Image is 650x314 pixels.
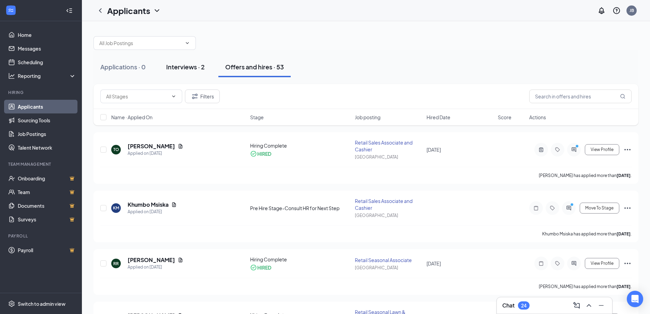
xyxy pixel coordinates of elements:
a: OnboardingCrown [18,172,76,185]
h1: Applicants [107,5,150,16]
svg: PrimaryDot [569,203,577,208]
div: Retail Seasonal Associate [355,257,422,263]
span: Move To Stage [585,206,613,210]
div: Hiring Complete [250,142,351,149]
button: View Profile [585,144,619,155]
span: View Profile [591,261,613,266]
p: [PERSON_NAME] has applied more than . [539,284,632,289]
span: [DATE] [427,260,441,267]
a: SurveysCrown [18,213,76,226]
svg: Analysis [8,72,15,79]
button: ChevronUp [583,300,594,311]
span: Name · Applied On [111,114,153,121]
a: DocumentsCrown [18,199,76,213]
svg: Settings [8,300,15,307]
svg: Note [532,205,540,211]
button: ComposeMessage [571,300,582,311]
div: TO [113,147,119,152]
button: View Profile [585,258,619,269]
div: Open Intercom Messenger [627,291,643,307]
p: Khumbo Msiska has applied more than . [542,231,632,237]
div: Retail Sales Associate and Cashier [355,197,422,211]
div: Hiring Complete [250,256,351,263]
span: Job posting [355,114,380,121]
p: [PERSON_NAME] has applied more than . [539,173,632,178]
input: All Stages [106,93,168,100]
input: Search in offers and hires [529,90,632,103]
a: Messages [18,42,76,55]
svg: Minimize [597,301,605,310]
div: Hiring [8,90,75,95]
svg: Document [171,202,177,207]
div: 24 [521,303,526,309]
svg: Document [178,257,183,263]
div: HIRED [257,150,271,157]
div: Payroll [8,233,75,239]
div: [GEOGRAPHIC_DATA] [355,265,422,271]
div: Applied on [DATE] [128,208,177,215]
div: JB [630,8,634,13]
svg: ComposeMessage [573,301,581,310]
svg: ActiveNote [537,147,545,152]
h5: Khumbo Msiska [128,201,169,208]
div: [GEOGRAPHIC_DATA] [355,154,422,160]
a: Job Postings [18,127,76,141]
b: [DATE] [617,231,631,236]
span: View Profile [591,147,613,152]
div: Offers and hires · 53 [225,63,284,71]
div: HIRED [257,264,271,271]
div: Team Management [8,161,75,167]
svg: ChevronDown [153,6,161,15]
button: Minimize [596,300,607,311]
svg: Filter [191,92,199,100]
a: Applicants [18,100,76,113]
div: KM [113,205,119,211]
svg: PrimaryDot [574,144,582,150]
div: Switch to admin view [18,300,66,307]
a: PayrollCrown [18,243,76,257]
svg: ChevronDown [171,94,176,99]
svg: Notifications [597,6,606,15]
svg: ChevronDown [185,40,190,46]
svg: QuestionInfo [612,6,621,15]
svg: Document [178,144,183,149]
span: [DATE] [427,147,441,153]
svg: CheckmarkCircle [250,264,257,271]
button: Move To Stage [580,203,619,214]
h5: [PERSON_NAME] [128,256,175,264]
a: Home [18,28,76,42]
span: Score [498,114,511,121]
div: Retail Sales Associate and Cashier [355,139,422,153]
svg: Ellipses [623,146,632,154]
a: Talent Network [18,141,76,154]
input: All Job Postings [99,39,182,47]
svg: Tag [553,261,562,266]
b: [DATE] [617,173,631,178]
a: TeamCrown [18,185,76,199]
svg: ChevronLeft [96,6,104,15]
b: [DATE] [617,284,631,289]
svg: ActiveChat [570,147,578,152]
a: Scheduling [18,55,76,69]
svg: WorkstreamLogo [8,7,14,14]
div: Applied on [DATE] [128,150,183,157]
a: Sourcing Tools [18,113,76,127]
svg: ActiveChat [570,261,578,266]
svg: MagnifyingGlass [620,94,625,99]
div: RR [113,261,119,267]
svg: Collapse [66,7,73,14]
div: Applied on [DATE] [128,264,183,271]
div: Interviews · 2 [166,63,205,71]
svg: ActiveChat [565,205,573,211]
svg: Ellipses [623,259,632,268]
span: Actions [529,114,546,121]
div: Pre Hire Stage-Consult HR for Next Step [250,205,351,211]
span: Stage [250,114,264,121]
svg: CheckmarkCircle [250,150,257,157]
svg: Tag [548,205,557,211]
h5: [PERSON_NAME] [128,142,175,150]
span: Hired Date [427,114,450,121]
svg: Note [537,261,545,266]
svg: Tag [553,147,562,152]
